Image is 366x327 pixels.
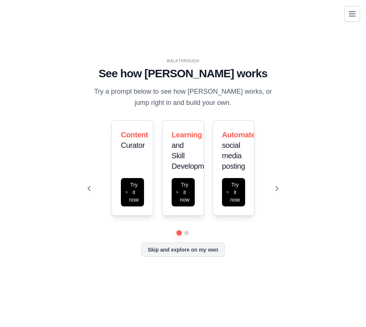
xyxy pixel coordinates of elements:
span: Learning [172,131,202,139]
button: Skip and explore on my own [141,243,225,257]
span: Curator [121,141,145,149]
span: Automate [222,131,255,139]
div: WALKTHROUGH [88,58,279,64]
span: and Skill Development [172,141,214,170]
button: Try it now [222,178,245,206]
span: Content [121,131,148,139]
button: Try it now [172,178,195,206]
p: Try a prompt below to see how [PERSON_NAME] works, or jump right in and build your own. [88,86,279,108]
span: social media posting [222,141,245,170]
button: Try it now [121,178,144,206]
h1: See how [PERSON_NAME] works [88,67,279,80]
button: Toggle navigation [344,6,360,22]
